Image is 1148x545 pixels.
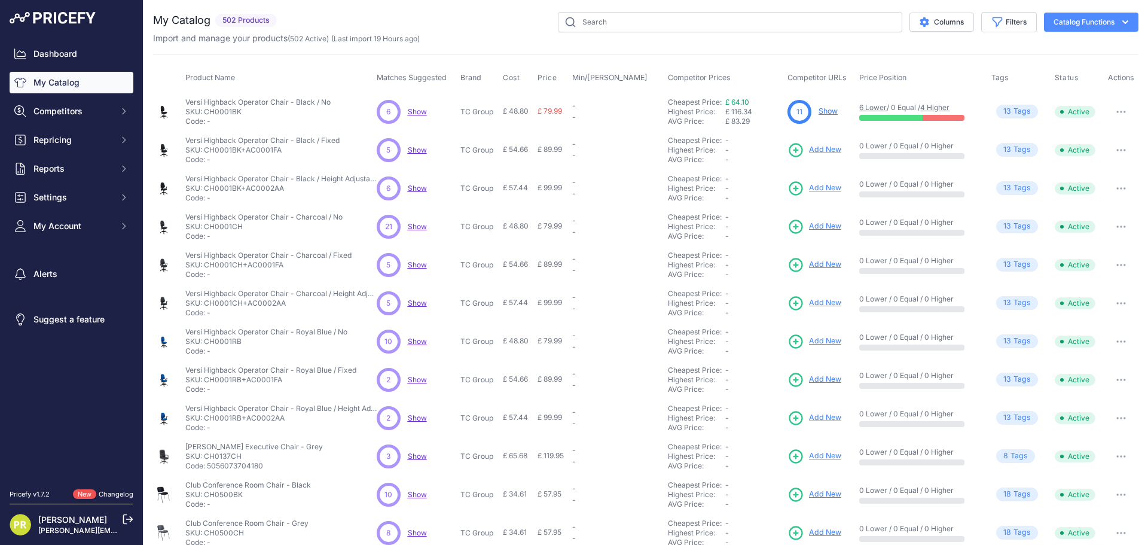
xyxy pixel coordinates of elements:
[185,232,343,241] p: Code: -
[996,258,1038,272] span: Tag
[725,289,729,298] span: -
[668,413,725,423] div: Highest Price:
[787,525,841,541] a: Add New
[796,106,802,117] span: 11
[185,423,377,433] p: Code: -
[725,136,729,145] span: -
[668,299,725,308] div: Highest Price:
[185,270,352,279] p: Code: -
[572,101,576,110] span: -
[996,181,1038,195] span: Tag
[668,337,725,346] div: Highest Price:
[809,450,841,462] span: Add New
[572,304,576,313] span: -
[153,32,420,44] p: Import and manage your products
[668,270,725,279] div: AVG Price:
[538,183,562,192] span: £ 99.99
[859,294,979,304] p: 0 Lower / 0 Equal / 0 Higher
[558,12,902,32] input: Search
[787,448,841,465] a: Add New
[538,106,562,115] span: £ 79.99
[787,218,841,235] a: Add New
[668,117,725,126] div: AVG Price:
[572,484,576,493] span: -
[668,327,722,336] a: Cheapest Price:
[1055,221,1095,233] span: Active
[377,73,447,82] span: Matches Suggested
[460,375,498,385] p: TC Group
[185,98,331,107] p: Versi Highback Operator Chair - Black / No
[1003,259,1011,270] span: 13
[1027,412,1031,424] span: s
[408,222,427,231] span: Show
[572,227,576,236] span: -
[668,222,725,232] div: Highest Price:
[1003,412,1011,424] span: 13
[859,256,979,266] p: 0 Lower / 0 Equal / 0 Higher
[460,73,481,82] span: Brand
[859,409,979,419] p: 0 Lower / 0 Equal / 0 Higher
[859,371,979,380] p: 0 Lower / 0 Equal / 0 Higher
[10,158,133,179] button: Reports
[996,373,1038,386] span: Tag
[1055,182,1095,194] span: Active
[668,404,722,413] a: Cheapest Price:
[725,107,752,116] span: £ 116.34
[185,136,340,145] p: Versi Highback Operator Chair - Black / Fixed
[572,446,576,455] span: -
[503,451,527,460] span: £ 65.68
[909,13,974,32] button: Columns
[408,490,427,499] a: Show
[331,34,420,43] span: (Last import 19 Hours ago)
[572,342,576,351] span: -
[185,442,323,452] p: [PERSON_NAME] Executive Chair - Grey
[38,514,107,525] a: [PERSON_NAME]
[538,375,562,383] span: £ 89.99
[185,117,331,126] p: Code: -
[1003,106,1011,117] span: 13
[787,295,841,312] a: Add New
[668,193,725,203] div: AVG Price:
[725,174,729,183] span: -
[996,411,1038,425] span: Tag
[668,375,725,385] div: Highest Price:
[408,528,427,537] span: Show
[460,337,498,346] p: TC Group
[384,336,392,347] span: 10
[408,413,427,422] span: Show
[10,309,133,330] a: Suggest a feature
[185,155,340,165] p: Code: -
[185,385,356,394] p: Code: -
[572,266,576,275] span: -
[809,259,841,270] span: Add New
[1003,374,1011,385] span: 13
[10,12,96,24] img: Pricefy Logo
[572,254,576,263] span: -
[572,369,576,378] span: -
[572,407,576,416] span: -
[1055,73,1081,83] button: Status
[725,98,749,106] a: £ 64.10
[1044,13,1138,32] button: Catalog Functions
[503,183,528,192] span: £ 57.44
[668,308,725,318] div: AVG Price:
[290,34,326,43] a: 502 Active
[1027,221,1031,232] span: s
[408,107,427,116] a: Show
[503,221,529,230] span: £ 48.80
[725,117,783,126] div: £ 83.29
[33,220,112,232] span: My Account
[185,174,377,184] p: Versi Highback Operator Chair - Black / Height Adjustable
[10,43,133,65] a: Dashboard
[538,451,564,460] span: £ 119.95
[538,336,562,345] span: £ 79.99
[460,145,498,155] p: TC Group
[572,419,576,428] span: -
[859,103,979,112] p: / 0 Equal /
[460,222,498,232] p: TC Group
[1003,221,1011,232] span: 13
[725,308,729,317] span: -
[859,179,979,189] p: 0 Lower / 0 Equal / 0 Higher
